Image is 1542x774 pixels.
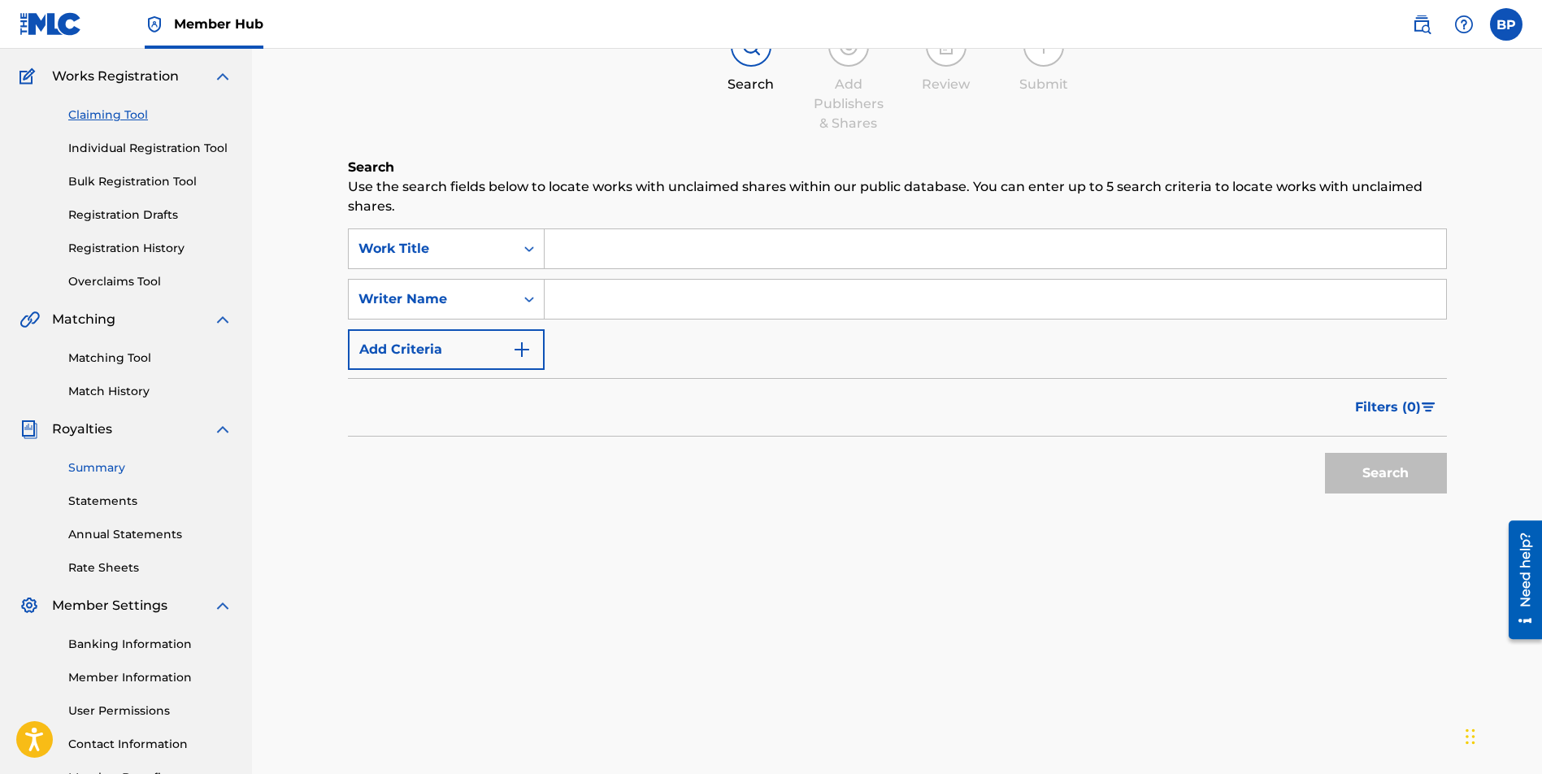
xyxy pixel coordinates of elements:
div: Add Publishers & Shares [808,75,889,133]
div: User Menu [1490,8,1522,41]
a: Public Search [1405,8,1438,41]
span: Member Settings [52,596,167,615]
span: Matching [52,310,115,329]
form: Search Form [348,228,1447,502]
img: expand [213,596,232,615]
a: Statements [68,493,232,510]
a: User Permissions [68,702,232,720]
img: MLC Logo [20,12,82,36]
a: Banking Information [68,636,232,653]
a: Rate Sheets [68,559,232,576]
iframe: Resource Center [1496,514,1542,645]
img: search [1412,15,1431,34]
img: Royalties [20,420,39,439]
a: Registration Drafts [68,207,232,224]
a: Summary [68,459,232,476]
div: Review [906,75,987,94]
div: Search [710,75,792,94]
img: 9d2ae6d4665cec9f34b9.svg [512,340,532,359]
div: Help [1448,8,1480,41]
img: filter [1422,402,1436,412]
a: Registration History [68,240,232,257]
a: Match History [68,383,232,400]
div: Work Title [358,239,505,259]
span: Works Registration [52,67,179,86]
img: Member Settings [20,596,39,615]
a: Annual Statements [68,526,232,543]
div: Writer Name [358,289,505,309]
img: Top Rightsholder [145,15,164,34]
img: Matching [20,310,40,329]
a: Member Information [68,669,232,686]
img: expand [213,310,232,329]
img: expand [213,67,232,86]
button: Filters (0) [1345,387,1447,428]
a: Overclaims Tool [68,273,232,290]
button: Add Criteria [348,329,545,370]
img: expand [213,420,232,439]
a: Bulk Registration Tool [68,173,232,190]
span: Filters ( 0 ) [1355,398,1421,417]
a: Matching Tool [68,350,232,367]
p: Use the search fields below to locate works with unclaimed shares within our public database. You... [348,177,1447,216]
img: help [1454,15,1474,34]
h6: Search [348,158,1447,177]
img: Works Registration [20,67,41,86]
div: Submit [1003,75,1084,94]
iframe: Chat Widget [1461,696,1542,774]
div: Drag [1466,712,1475,761]
a: Individual Registration Tool [68,140,232,157]
a: Contact Information [68,736,232,753]
a: Claiming Tool [68,107,232,124]
span: Member Hub [174,15,263,33]
span: Royalties [52,420,112,439]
